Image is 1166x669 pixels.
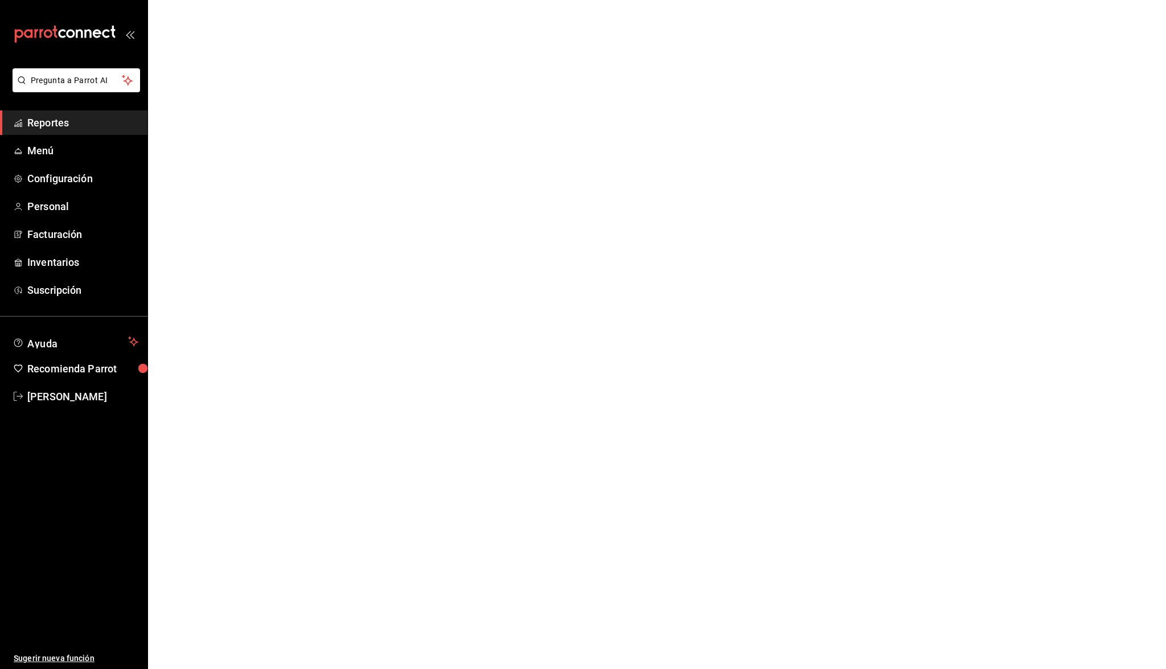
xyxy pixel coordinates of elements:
[27,335,124,348] span: Ayuda
[27,199,138,214] span: Personal
[27,282,138,298] span: Suscripción
[27,143,138,158] span: Menú
[27,115,138,130] span: Reportes
[125,30,134,39] button: open_drawer_menu
[27,227,138,242] span: Facturación
[31,75,122,87] span: Pregunta a Parrot AI
[27,171,138,186] span: Configuración
[14,652,138,664] span: Sugerir nueva función
[8,83,140,95] a: Pregunta a Parrot AI
[13,68,140,92] button: Pregunta a Parrot AI
[27,361,138,376] span: Recomienda Parrot
[27,389,138,404] span: [PERSON_NAME]
[27,255,138,270] span: Inventarios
